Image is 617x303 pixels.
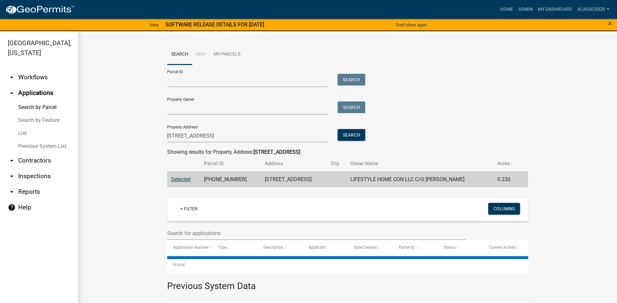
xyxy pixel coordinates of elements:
a: My Parcels [210,44,244,65]
th: Acres [493,156,518,171]
strong: SOFTWARE RELEASE DETAILS FOR [DATE] [165,21,264,28]
strong: [STREET_ADDRESS] [253,149,300,155]
i: arrow_drop_up [8,89,16,97]
td: LIFESTYLE HOME CON LLC C/O [PERSON_NAME] [346,171,493,187]
a: View [147,20,161,30]
i: arrow_drop_down [8,188,16,196]
input: Search for applications [167,227,466,240]
th: Address [261,156,327,171]
button: Search [338,74,365,86]
h3: Previous System Data [167,273,528,293]
datatable-header-cell: Status [438,240,483,256]
span: Status [444,245,455,250]
datatable-header-cell: Parcel ID [393,240,438,256]
a: + Filter [175,203,203,215]
button: Search [338,129,365,141]
datatable-header-cell: Description [257,240,302,256]
datatable-header-cell: Application Number [167,240,212,256]
span: Parcel ID [399,245,414,250]
a: ACAssessor [575,3,612,16]
button: Don't show again [393,20,430,30]
span: × [608,19,612,28]
span: Current Activity [489,245,516,250]
span: Application Number [173,245,209,250]
a: Search [167,44,192,65]
span: Type [218,245,227,250]
th: Parcel ID [200,156,261,171]
datatable-header-cell: Current Activity [483,240,528,256]
a: Selected [171,176,191,182]
a: Home [498,3,516,16]
th: City [327,156,346,171]
button: Columns [488,203,520,215]
a: Admin [516,3,535,16]
button: Search [338,101,365,113]
div: Showing results for Property Address: [167,148,528,156]
th: Owner Name [346,156,493,171]
i: arrow_drop_down [8,172,16,180]
span: Applicant [309,245,326,250]
button: Close [608,20,612,27]
i: arrow_drop_down [8,157,16,165]
td: [PHONE_NUMBER] [200,171,261,187]
a: My Dashboard [535,3,575,16]
td: 0.230 [493,171,518,187]
i: arrow_drop_down [8,73,16,81]
td: [STREET_ADDRESS] [261,171,327,187]
datatable-header-cell: Date Created [348,240,393,256]
div: 0 total [167,257,528,273]
datatable-header-cell: Applicant [302,240,348,256]
span: Date Created [354,245,377,250]
i: help [8,204,16,211]
span: Description [263,245,283,250]
datatable-header-cell: Type [212,240,257,256]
